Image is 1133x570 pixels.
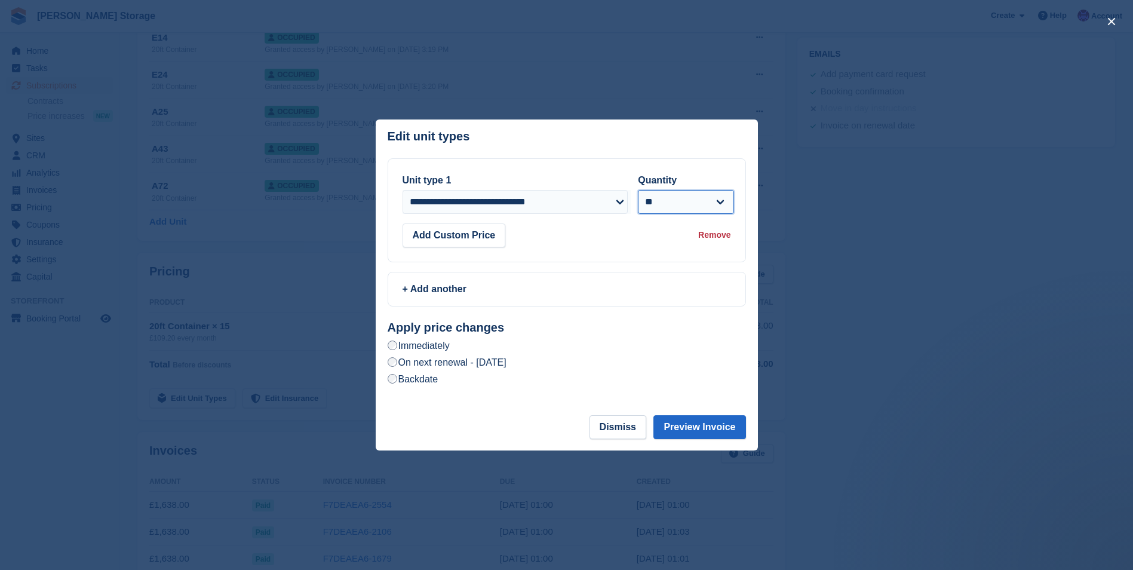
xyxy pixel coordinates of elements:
[388,356,506,369] label: On next renewal - [DATE]
[388,130,470,143] p: Edit unit types
[388,321,505,334] strong: Apply price changes
[388,374,397,384] input: Backdate
[403,282,731,296] div: + Add another
[1102,12,1121,31] button: close
[388,373,438,385] label: Backdate
[388,272,746,307] a: + Add another
[403,223,506,247] button: Add Custom Price
[653,415,745,439] button: Preview Invoice
[589,415,646,439] button: Dismiss
[388,341,397,350] input: Immediately
[388,339,450,352] label: Immediately
[403,175,452,185] label: Unit type 1
[698,229,730,241] div: Remove
[388,357,397,367] input: On next renewal - [DATE]
[638,175,677,185] label: Quantity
